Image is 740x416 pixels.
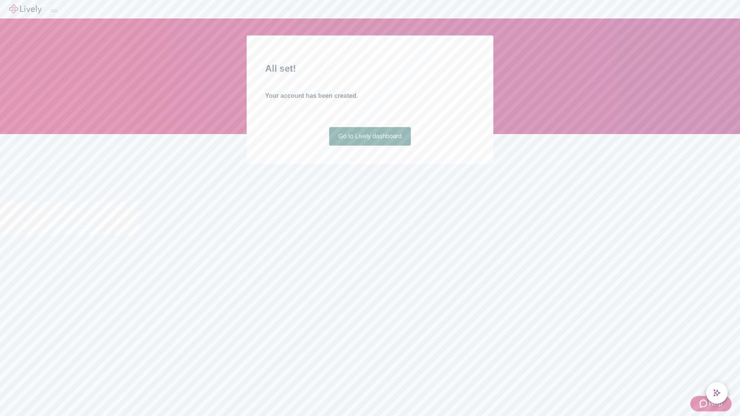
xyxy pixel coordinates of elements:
[265,62,475,75] h2: All set!
[706,382,728,404] button: chat
[9,5,42,14] img: Lively
[329,127,411,146] a: Go to Lively dashboard
[51,10,57,12] button: Log out
[713,389,721,397] svg: Lively AI Assistant
[265,91,475,101] h4: Your account has been created.
[690,396,732,411] button: Zendesk support iconHelp
[709,399,722,408] span: Help
[700,399,709,408] svg: Zendesk support icon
